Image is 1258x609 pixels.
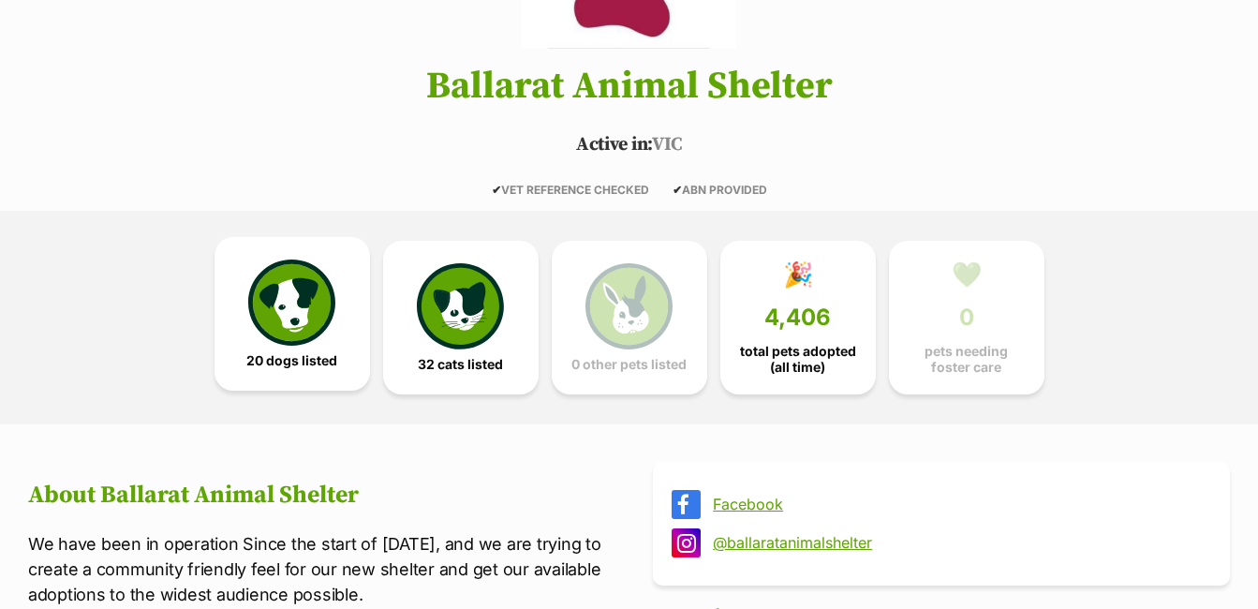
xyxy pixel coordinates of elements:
[571,357,687,372] span: 0 other pets listed
[713,496,1204,512] a: Facebook
[720,241,876,394] a: 🎉 4,406 total pets adopted (all time)
[418,357,503,372] span: 32 cats listed
[28,482,605,510] h2: About Ballarat Animal Shelter
[246,353,337,368] span: 20 dogs listed
[959,304,974,331] span: 0
[417,263,503,349] img: cat-icon-068c71abf8fe30c970a85cd354bc8e23425d12f6e8612795f06af48be43a487a.svg
[383,241,539,394] a: 32 cats listed
[764,304,831,331] span: 4,406
[492,183,501,197] icon: ✔
[248,260,334,346] img: petrescue-icon-eee76f85a60ef55c4a1927667547b313a7c0e82042636edf73dce9c88f694885.svg
[552,241,707,394] a: 0 other pets listed
[492,183,649,197] span: VET REFERENCE CHECKED
[673,183,767,197] span: ABN PROVIDED
[713,534,1204,551] a: @ballaratanimalshelter
[889,241,1044,394] a: 💚 0 pets needing foster care
[783,260,813,289] div: 🎉
[28,531,605,607] p: We have been in operation Since the start of [DATE], and we are trying to create a community frie...
[952,260,982,289] div: 💚
[673,183,682,197] icon: ✔
[585,263,672,349] img: bunny-icon-b786713a4a21a2fe6d13e954f4cb29d131f1b31f8a74b52ca2c6d2999bc34bbe.svg
[736,344,860,374] span: total pets adopted (all time)
[905,344,1029,374] span: pets needing foster care
[576,133,652,156] span: Active in:
[215,237,370,391] a: 20 dogs listed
